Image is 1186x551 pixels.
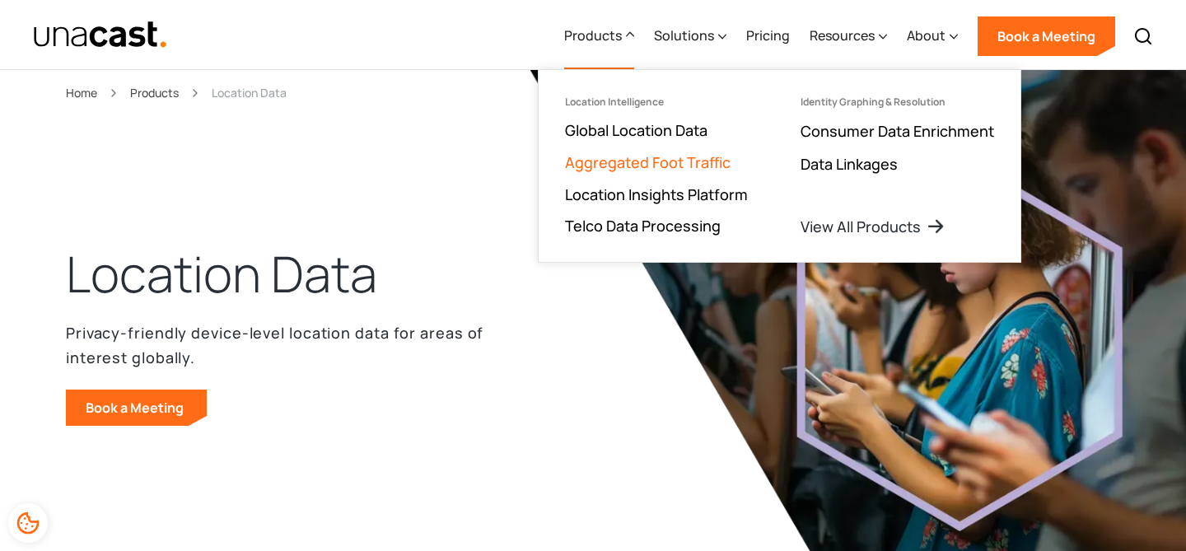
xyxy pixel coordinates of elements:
[66,83,97,102] a: Home
[810,26,875,45] div: Resources
[565,152,731,172] a: Aggregated Foot Traffic
[564,2,634,70] div: Products
[564,26,622,45] div: Products
[907,26,946,45] div: About
[538,69,1021,263] nav: Products
[654,2,726,70] div: Solutions
[130,83,179,102] a: Products
[565,184,748,204] a: Location Insights Platform
[1133,26,1153,46] img: Search icon
[565,120,707,140] a: Global Location Data
[801,217,946,236] a: View All Products
[33,21,167,49] img: Unacast text logo
[565,96,664,108] div: Location Intelligence
[212,83,287,102] div: Location Data
[810,2,887,70] div: Resources
[801,154,898,174] a: Data Linkages
[801,96,946,108] div: Identity Graphing & Resolution
[801,121,994,141] a: Consumer Data Enrichment
[33,21,167,49] a: home
[66,390,207,426] a: Book a Meeting
[978,16,1115,56] a: Book a Meeting
[654,26,714,45] div: Solutions
[66,320,494,370] p: Privacy-friendly device-level location data for areas of interest globally.
[565,216,721,236] a: Telco Data Processing
[907,2,958,70] div: About
[746,2,790,70] a: Pricing
[8,503,48,543] div: Cookie Preferences
[66,241,377,307] h1: Location Data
